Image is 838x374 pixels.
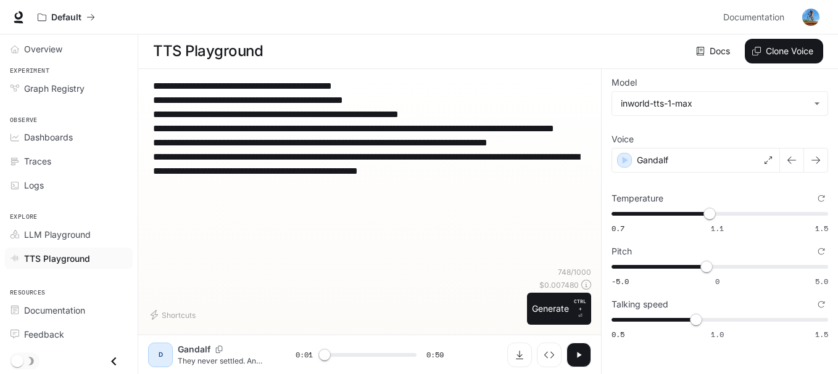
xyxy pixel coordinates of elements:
p: Model [612,78,637,87]
img: User avatar [802,9,819,26]
span: Overview [24,43,62,55]
span: Traces [24,155,51,168]
p: Voice [612,135,634,144]
span: Documentation [24,304,85,317]
span: Documentation [723,10,784,25]
span: LLM Playground [24,228,91,241]
button: Close drawer [100,349,128,374]
button: Reset to default [815,192,828,205]
a: Traces [5,150,133,172]
button: Reset to default [815,245,828,258]
p: Pitch [612,247,632,256]
span: 5.0 [815,276,828,287]
button: Reset to default [815,298,828,311]
button: Download audio [507,343,532,367]
a: Feedback [5,323,133,345]
button: Shortcuts [148,305,201,325]
span: Dark mode toggle [11,354,23,367]
span: 0 [715,276,720,287]
span: 0.7 [612,223,624,234]
div: D [151,345,170,365]
p: Gandalf [178,343,210,356]
span: 0.5 [612,329,624,339]
span: Dashboards [24,131,73,144]
span: 1.0 [711,329,724,339]
p: CTRL + [574,298,586,312]
button: GenerateCTRL +⏎ [527,293,591,325]
p: Talking speed [612,300,668,309]
span: Graph Registry [24,82,85,95]
span: Feedback [24,328,64,341]
span: 0:01 [296,349,313,361]
span: 1.5 [815,329,828,339]
a: Overview [5,38,133,60]
a: Documentation [718,5,794,30]
button: Clone Voice [745,39,823,63]
span: 1.5 [815,223,828,234]
a: Docs [694,39,735,63]
p: Default [51,12,81,23]
button: Copy Voice ID [210,346,228,353]
button: Inspect [537,343,562,367]
button: User avatar [799,5,823,30]
a: TTS Playground [5,248,133,269]
p: Gandalf [637,154,668,166]
a: Logs [5,174,133,196]
p: Temperature [612,194,663,203]
div: inworld-tts-1-max [612,92,828,115]
span: TTS Playground [24,252,90,265]
a: Graph Registry [5,78,133,99]
a: Dashboards [5,126,133,148]
span: 0:59 [426,349,444,361]
a: Documentation [5,299,133,321]
div: inworld-tts-1-max [621,97,808,110]
p: ⏎ [574,298,586,320]
button: All workspaces [32,5,101,30]
a: LLM Playground [5,224,133,245]
p: They never settled. And that’s exactly what made them unforgettable. Now look at yourself. How ma... [178,356,266,366]
span: Logs [24,179,44,192]
span: 1.1 [711,223,724,234]
h1: TTS Playground [153,39,263,63]
span: -5.0 [612,276,629,287]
